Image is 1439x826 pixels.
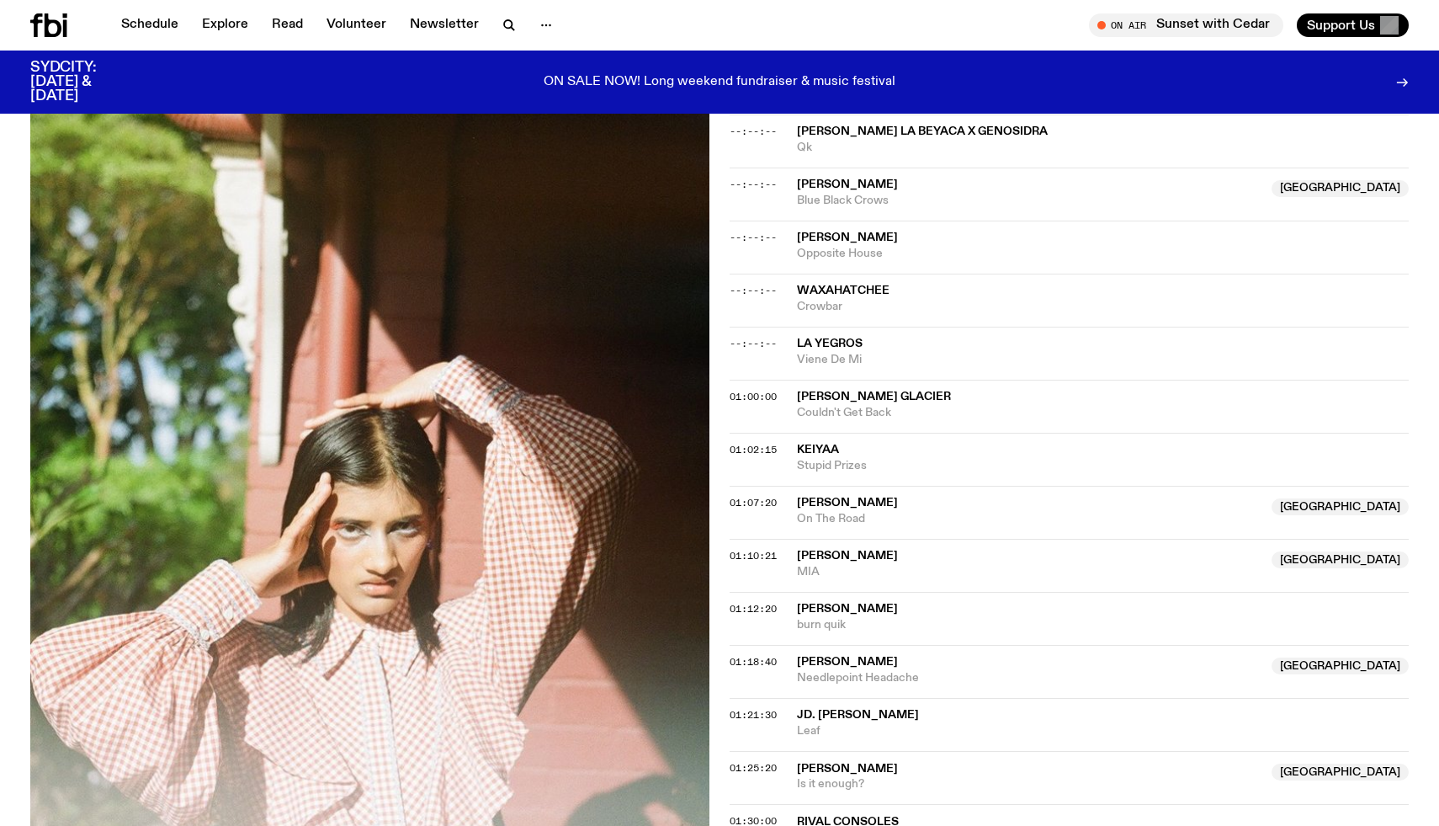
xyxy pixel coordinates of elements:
[797,285,889,296] span: Waxahatchee
[730,761,777,775] span: 01:25:20
[1272,180,1409,197] span: [GEOGRAPHIC_DATA]
[730,711,777,720] button: 01:21:30
[730,392,777,402] button: 01:00:00
[1297,13,1409,37] button: Support Us
[797,763,898,775] span: [PERSON_NAME]
[730,764,777,773] button: 01:25:20
[730,817,777,826] button: 01:30:00
[797,511,1261,527] span: On The Road
[1307,18,1375,33] span: Support Us
[797,246,1409,262] span: Opposite House
[797,617,1409,633] span: burn quik
[730,498,777,508] button: 01:07:20
[797,179,898,190] span: [PERSON_NAME]
[730,602,777,616] span: 01:12:20
[30,61,138,104] h3: SYDCITY: [DATE] & [DATE]
[797,352,1409,368] span: Viene De Mi
[797,444,839,456] span: keiyaA
[730,658,777,667] button: 01:18:40
[316,13,396,37] a: Volunteer
[1089,13,1283,37] button: On AirSunset with Cedar
[262,13,313,37] a: Read
[111,13,189,37] a: Schedule
[1272,498,1409,515] span: [GEOGRAPHIC_DATA]
[797,338,863,349] span: La Yegros
[797,299,1409,315] span: Crowbar
[730,552,777,561] button: 01:10:21
[797,550,898,562] span: [PERSON_NAME]
[797,709,919,721] span: JD. [PERSON_NAME]
[797,723,1409,739] span: Leaf
[797,656,898,668] span: [PERSON_NAME]
[730,496,777,509] span: 01:07:20
[797,776,1261,792] span: Is it enough?
[730,337,777,350] span: --:--:--
[797,670,1261,686] span: Needlepoint Headache
[797,405,1409,421] span: Couldn't Get Back
[797,497,898,509] span: [PERSON_NAME]
[730,390,777,403] span: 01:00:00
[730,655,777,669] span: 01:18:40
[730,284,777,297] span: --:--:--
[730,125,777,138] span: --:--:--
[797,125,1048,137] span: [PERSON_NAME] La Beyaca x Genosidra
[797,232,898,243] span: [PERSON_NAME]
[1272,764,1409,781] span: [GEOGRAPHIC_DATA]
[797,458,1409,474] span: Stupid Prizes
[400,13,489,37] a: Newsletter
[544,75,895,90] p: ON SALE NOW! Long weekend fundraiser & music festival
[797,140,1409,156] span: Qk
[730,549,777,562] span: 01:10:21
[1272,552,1409,568] span: [GEOGRAPHIC_DATA]
[797,603,898,615] span: [PERSON_NAME]
[730,605,777,614] button: 01:12:20
[730,443,777,456] span: 01:02:15
[192,13,258,37] a: Explore
[1272,658,1409,674] span: [GEOGRAPHIC_DATA]
[730,178,777,191] span: --:--:--
[797,564,1261,580] span: MIA
[797,391,951,402] span: [PERSON_NAME] Glacier
[730,231,777,244] span: --:--:--
[797,193,1261,209] span: Blue Black Crows
[730,445,777,455] button: 01:02:15
[730,708,777,722] span: 01:21:30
